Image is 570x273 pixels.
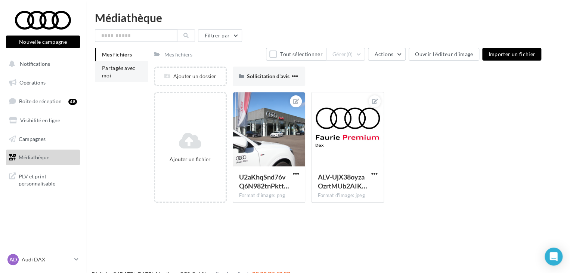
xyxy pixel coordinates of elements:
[20,61,50,67] span: Notifications
[19,98,62,104] span: Boîte de réception
[19,79,46,86] span: Opérations
[247,73,289,79] span: Sollicitation d'avis
[20,117,60,123] span: Visibilité en ligne
[68,99,77,105] div: 48
[488,51,535,57] span: Importer un fichier
[482,48,541,61] button: Importer un fichier
[19,154,49,160] span: Médiathèque
[6,36,80,48] button: Nouvelle campagne
[155,73,226,80] div: Ajouter un dossier
[4,131,81,147] a: Campagnes
[409,48,479,61] button: Ouvrir l'éditeur d'image
[19,135,46,142] span: Campagnes
[102,65,136,79] span: Partagés avec moi
[4,93,81,109] a: Boîte de réception48
[347,51,353,57] span: (0)
[4,168,81,190] a: PLV et print personnalisable
[4,75,81,91] a: Opérations
[102,51,132,58] span: Mes fichiers
[164,51,192,58] div: Mes fichiers
[326,48,365,61] button: Gérer(0)
[317,173,367,190] span: ALV-UjX38oyzaOzrtMUb2AIKBPO-prGiaZoYiaNequWTBXED9Eb-Ni3A
[239,173,289,190] span: U2aKhqSnd76vQ6N982tnPkttbOiQ78sBspvS8YnxDEJNdodXPtqnKY3R1XkEcBPEsZVLHbDhXcz2GGMReg=s0
[239,192,299,199] div: Format d'image: png
[266,48,326,61] button: Tout sélectionner
[158,156,223,163] div: Ajouter un fichier
[22,256,71,263] p: Audi DAX
[545,248,563,266] div: Open Intercom Messenger
[19,171,77,187] span: PLV et print personnalisable
[4,150,81,165] a: Médiathèque
[317,192,378,199] div: Format d'image: jpeg
[368,48,405,61] button: Actions
[9,256,17,263] span: AD
[4,113,81,128] a: Visibilité en ligne
[374,51,393,57] span: Actions
[4,56,78,72] button: Notifications
[6,252,80,267] a: AD Audi DAX
[95,12,561,23] div: Médiathèque
[198,29,242,42] button: Filtrer par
